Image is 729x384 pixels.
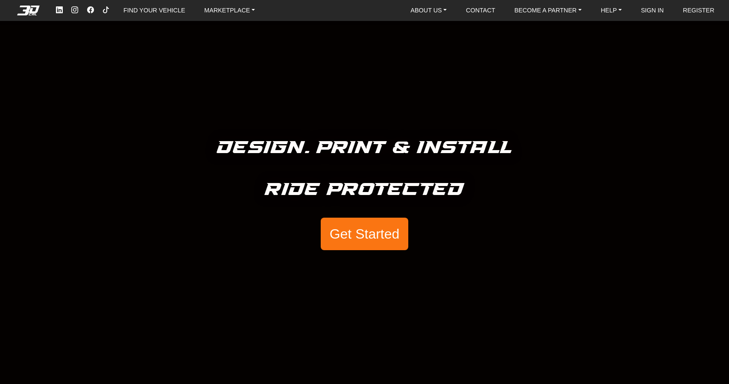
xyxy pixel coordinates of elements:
h5: Design. Print & Install [217,134,512,162]
a: CONTACT [463,4,498,17]
a: FIND YOUR VEHICLE [120,4,188,17]
h5: Ride Protected [265,176,464,204]
a: ABOUT US [407,4,450,17]
a: MARKETPLACE [201,4,258,17]
a: REGISTER [679,4,718,17]
a: SIGN IN [638,4,668,17]
a: HELP [597,4,625,17]
a: BECOME A PARTNER [511,4,585,17]
button: Get Started [321,218,408,250]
